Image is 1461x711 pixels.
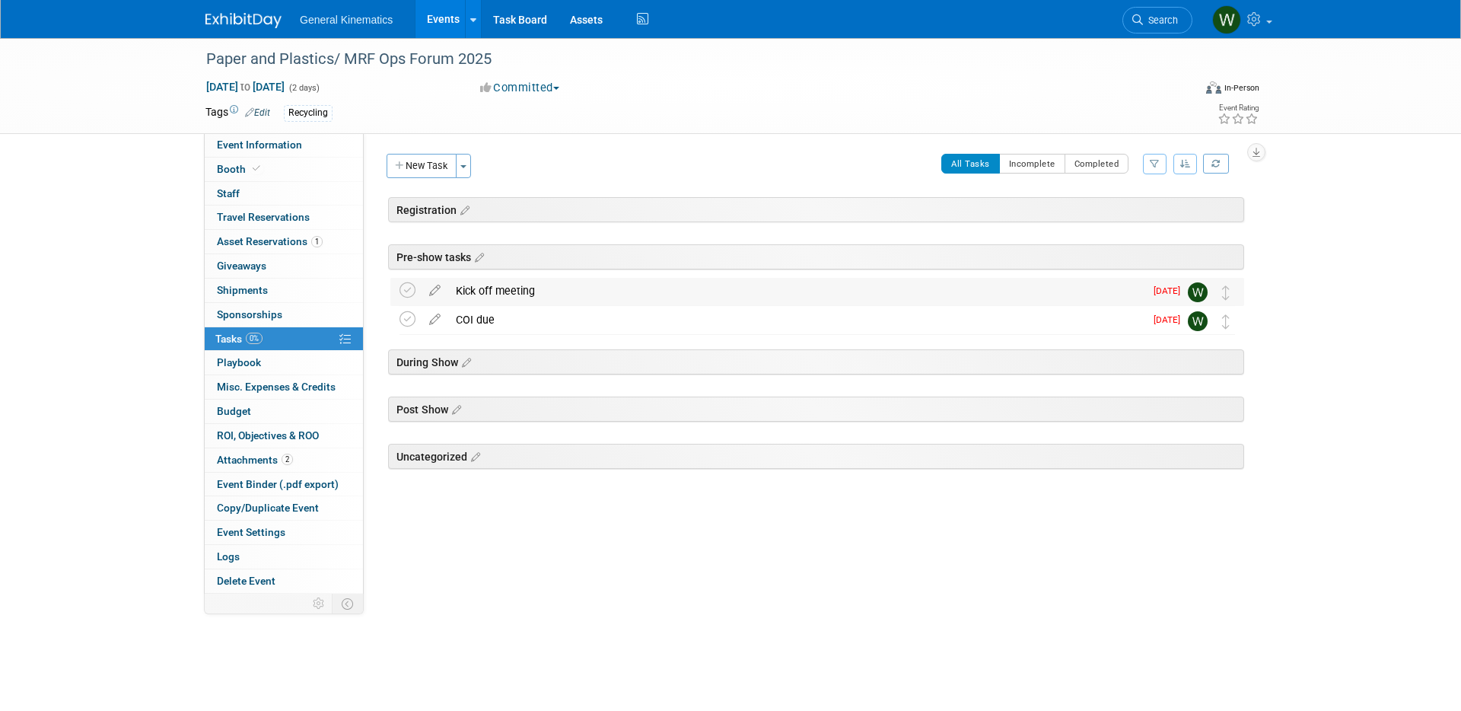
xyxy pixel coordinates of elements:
[205,104,270,122] td: Tags
[217,454,293,466] span: Attachments
[475,80,565,96] button: Committed
[205,424,363,448] a: ROI, Objectives & ROO
[422,284,448,298] a: edit
[282,454,293,465] span: 2
[217,235,323,247] span: Asset Reservations
[246,333,263,344] span: 0%
[941,154,1000,174] button: All Tasks
[205,303,363,327] a: Sponsorships
[1122,7,1192,33] a: Search
[217,187,240,199] span: Staff
[217,526,285,538] span: Event Settings
[1203,154,1229,174] a: Refresh
[217,550,240,563] span: Logs
[1143,14,1178,26] span: Search
[448,307,1144,333] div: COI due
[217,163,263,175] span: Booth
[205,133,363,157] a: Event Information
[205,279,363,302] a: Shipments
[205,230,363,253] a: Asset Reservations1
[205,13,282,28] img: ExhibitDay
[457,202,469,217] a: Edit sections
[205,182,363,206] a: Staff
[458,354,471,369] a: Edit sections
[217,211,310,223] span: Travel Reservations
[217,502,319,514] span: Copy/Duplicate Event
[205,254,363,278] a: Giveaways
[288,83,320,93] span: (2 days)
[205,473,363,496] a: Event Binder (.pdf export)
[1103,79,1259,102] div: Event Format
[245,107,270,118] a: Edit
[333,594,364,614] td: Toggle Event Tabs
[388,397,1244,422] div: Post Show
[217,284,268,296] span: Shipments
[253,164,260,173] i: Booth reservation complete
[1154,314,1188,325] span: [DATE]
[448,401,461,416] a: Edit sections
[1222,314,1230,329] i: Move task
[217,429,319,442] span: ROI, Objectives & ROO
[448,278,1144,304] div: Kick off meeting
[422,313,448,327] a: edit
[1154,285,1188,296] span: [DATE]
[215,333,263,345] span: Tasks
[1188,311,1208,331] img: Whitney Swanson
[1217,104,1259,112] div: Event Rating
[467,448,480,464] a: Edit sections
[1224,82,1259,94] div: In-Person
[205,569,363,593] a: Delete Event
[205,158,363,181] a: Booth
[387,154,457,178] button: New Task
[205,206,363,229] a: Travel Reservations
[1222,285,1230,300] i: Move task
[388,444,1244,469] div: Uncategorized
[471,249,484,264] a: Edit sections
[205,375,363,399] a: Misc. Expenses & Credits
[284,105,333,121] div: Recycling
[205,448,363,472] a: Attachments2
[205,545,363,569] a: Logs
[217,478,339,490] span: Event Binder (.pdf export)
[217,139,302,151] span: Event Information
[1065,154,1129,174] button: Completed
[217,356,261,368] span: Playbook
[205,351,363,375] a: Playbook
[1206,81,1221,94] img: Format-Inperson.png
[205,496,363,520] a: Copy/Duplicate Event
[217,308,282,320] span: Sponsorships
[205,400,363,423] a: Budget
[217,260,266,272] span: Giveaways
[388,349,1244,375] div: During Show
[238,81,253,93] span: to
[306,594,333,614] td: Personalize Event Tab Strip
[311,236,323,247] span: 1
[388,197,1244,222] div: Registration
[217,381,336,393] span: Misc. Expenses & Credits
[205,521,363,544] a: Event Settings
[300,14,393,26] span: General Kinematics
[205,80,285,94] span: [DATE] [DATE]
[1212,5,1241,34] img: Whitney Swanson
[999,154,1065,174] button: Incomplete
[205,327,363,351] a: Tasks0%
[217,405,251,417] span: Budget
[217,575,275,587] span: Delete Event
[388,244,1244,269] div: Pre-show tasks
[1188,282,1208,302] img: Whitney Swanson
[201,46,1170,73] div: Paper and Plastics/ MRF Ops Forum 2025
